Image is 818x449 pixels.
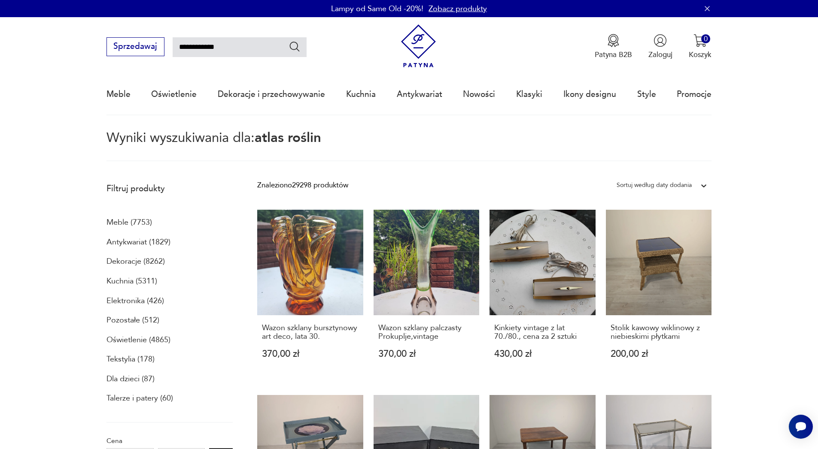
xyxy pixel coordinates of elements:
[611,324,707,341] h3: Stolik kawowy wiklinowy z niebieskimi płytkami
[106,254,165,269] a: Dekoracje (8262)
[106,294,164,308] a: Elektronika (426)
[689,34,712,60] button: 0Koszyk
[106,132,712,161] p: Wyniki wyszukiwania dla:
[429,3,487,14] a: Zobacz produkty
[218,75,325,114] a: Dekoracje i przechowywanie
[106,372,155,386] a: Dla dzieci (87)
[257,180,348,191] div: Znaleziono 29298 produktów
[654,34,667,47] img: Ikonka użytkownika
[262,324,359,341] h3: Wazon szklany bursztynowy art deco, lata 30.
[106,333,170,347] a: Oświetlenie (4865)
[693,34,707,47] img: Ikona koszyka
[106,391,173,406] a: Talerze i patery (60)
[289,40,301,53] button: Szukaj
[378,350,475,359] p: 370,00 zł
[397,75,442,114] a: Antykwariat
[151,75,197,114] a: Oświetlenie
[677,75,712,114] a: Promocje
[331,3,423,14] p: Lampy od Same Old -20%!
[106,75,131,114] a: Meble
[563,75,616,114] a: Ikony designu
[490,210,596,379] a: Kinkiety vintage z lat 70./80., cena za 2 sztukiKinkiety vintage z lat 70./80., cena za 2 sztuki4...
[106,435,233,446] p: Cena
[346,75,376,114] a: Kuchnia
[789,415,813,439] iframe: Smartsupp widget button
[595,34,632,60] button: Patyna B2B
[516,75,542,114] a: Klasyki
[397,24,440,68] img: Patyna - sklep z meblami i dekoracjami vintage
[106,352,155,367] a: Tekstylia (178)
[374,210,480,379] a: Wazon szklany palczasty Prokuplje,vintageWazon szklany palczasty Prokuplje,vintage370,00 zł
[606,210,712,379] a: Stolik kawowy wiklinowy z niebieskimi płytkamiStolik kawowy wiklinowy z niebieskimi płytkami200,0...
[255,129,321,147] span: atlas roślin
[595,34,632,60] a: Ikona medaluPatyna B2B
[595,50,632,60] p: Patyna B2B
[494,350,591,359] p: 430,00 zł
[617,180,692,191] div: Sortuj według daty dodania
[607,34,620,47] img: Ikona medalu
[106,44,164,51] a: Sprzedawaj
[637,75,656,114] a: Style
[701,34,710,43] div: 0
[106,215,152,230] a: Meble (7753)
[648,34,672,60] button: Zaloguj
[106,313,159,328] a: Pozostałe (512)
[648,50,672,60] p: Zaloguj
[106,274,157,289] a: Kuchnia (5311)
[257,210,363,379] a: Wazon szklany bursztynowy art deco, lata 30.Wazon szklany bursztynowy art deco, lata 30.370,00 zł
[106,183,233,194] p: Filtruj produkty
[463,75,495,114] a: Nowości
[611,350,707,359] p: 200,00 zł
[106,37,164,56] button: Sprzedawaj
[262,350,359,359] p: 370,00 zł
[689,50,712,60] p: Koszyk
[106,235,170,250] a: Antykwariat (1829)
[378,324,475,341] h3: Wazon szklany palczasty Prokuplje,vintage
[494,324,591,341] h3: Kinkiety vintage z lat 70./80., cena za 2 sztuki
